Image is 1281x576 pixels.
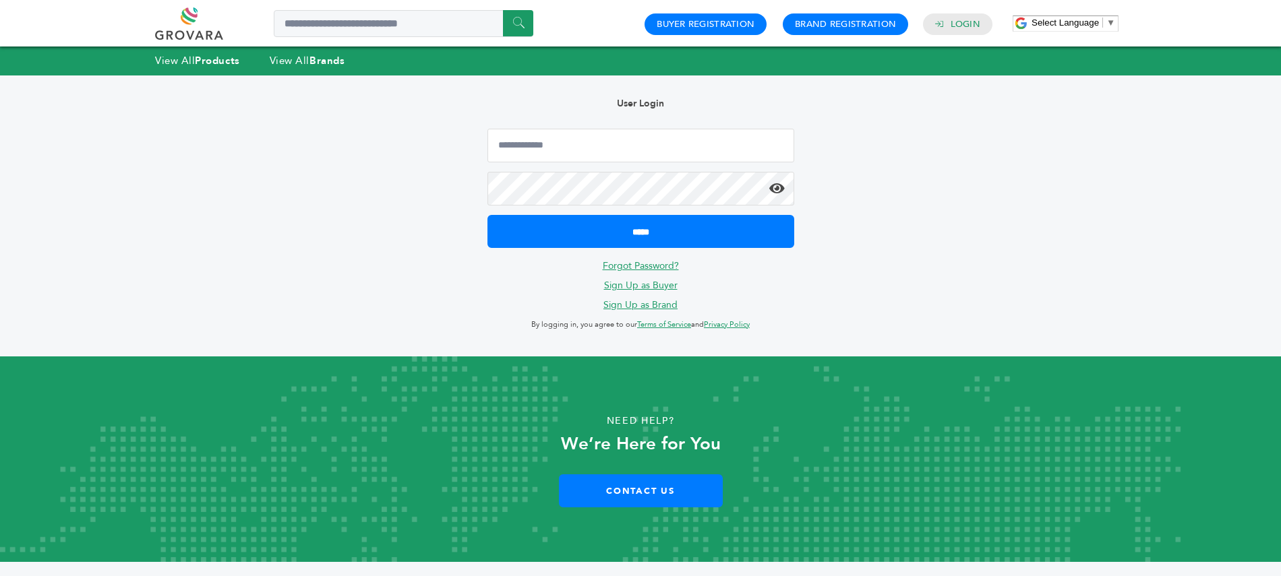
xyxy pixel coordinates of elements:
a: Brand Registration [795,18,896,30]
span: ​ [1102,18,1103,28]
input: Email Address [487,129,794,162]
input: Search a product or brand... [274,10,533,37]
strong: We’re Here for You [561,432,721,456]
p: Need Help? [64,411,1217,431]
input: Password [487,172,794,205]
span: ▼ [1106,18,1115,28]
a: Sign Up as Buyer [604,279,678,292]
a: Buyer Registration [657,18,754,30]
a: View AllProducts [155,54,240,67]
a: Sign Up as Brand [603,298,678,311]
span: Select Language [1032,18,1099,28]
a: Login [951,18,980,30]
a: Contact Us [559,474,723,507]
a: Forgot Password? [603,259,679,272]
p: By logging in, you agree to our and [487,317,794,333]
a: Privacy Policy [704,319,750,329]
strong: Products [195,54,239,67]
a: Terms of Service [637,319,691,329]
a: Select Language​ [1032,18,1115,28]
a: View AllBrands [270,54,345,67]
b: User Login [617,97,664,110]
strong: Brands [309,54,345,67]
